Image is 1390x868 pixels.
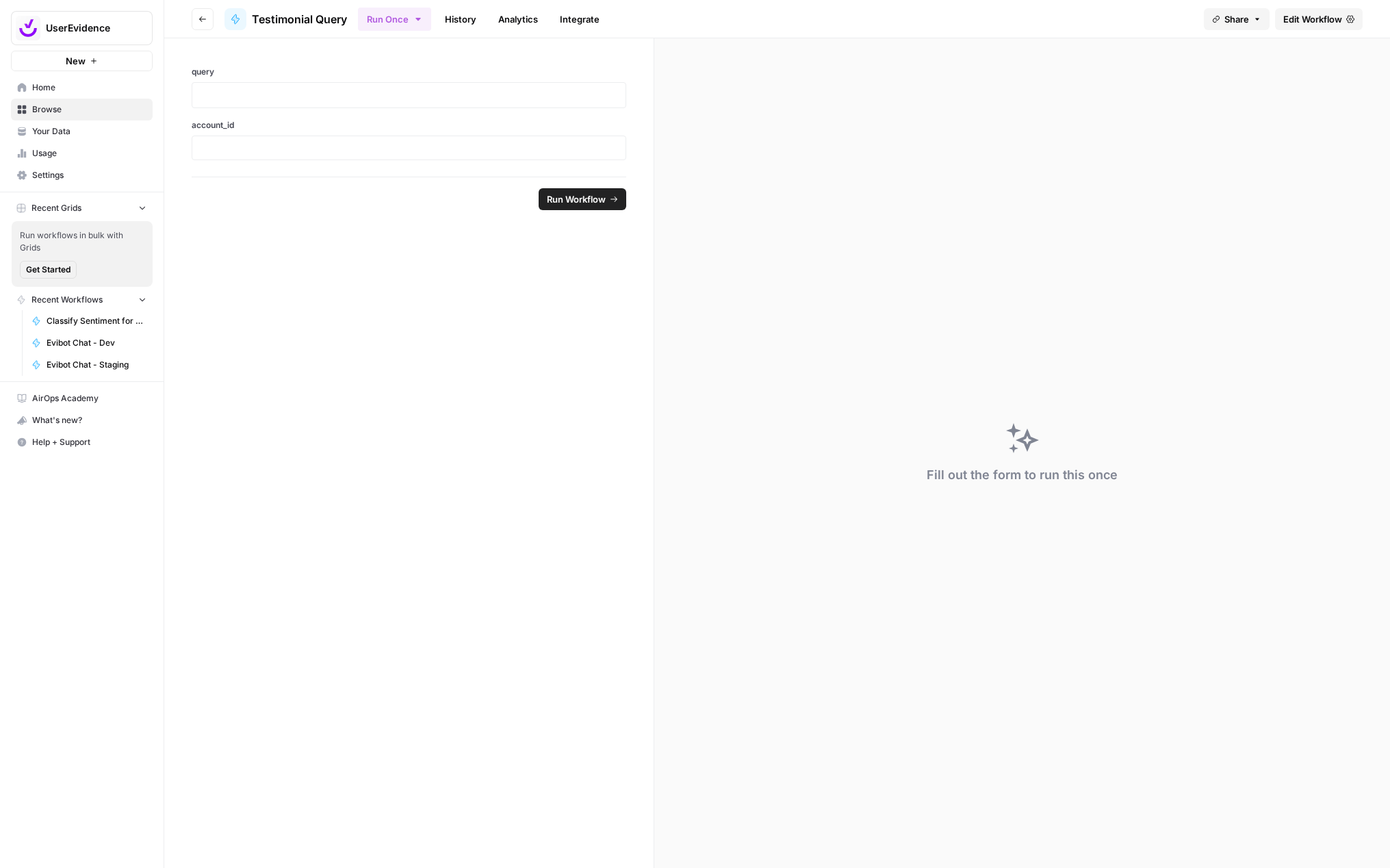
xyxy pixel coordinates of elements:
[66,54,86,68] span: New
[437,8,485,30] a: History
[11,409,153,431] button: What's new?
[11,120,153,142] a: Your Data
[1275,8,1363,30] a: Edit Workflow
[490,8,546,30] a: Analytics
[20,229,144,254] span: Run workflows in bulk with Grids
[192,66,626,78] label: query
[47,315,146,327] span: Classify Sentiment for Testimonial Questions
[11,99,153,120] a: Browse
[25,332,153,354] a: Evibot Chat - Dev
[47,359,146,371] span: Evibot Chat - Staging
[32,392,146,405] span: AirOps Academy
[1224,12,1249,26] span: Share
[11,142,153,164] a: Usage
[32,147,146,159] span: Usage
[46,21,129,35] span: UserEvidence
[1283,12,1342,26] span: Edit Workflow
[11,198,153,218] button: Recent Grids
[31,202,81,214] span: Recent Grids
[358,8,431,31] button: Run Once
[25,354,153,376] a: Evibot Chat - Staging
[11,51,153,71] button: New
[31,294,103,306] span: Recent Workflows
[11,77,153,99] a: Home
[32,81,146,94] span: Home
[11,290,153,310] button: Recent Workflows
[25,310,153,332] a: Classify Sentiment for Testimonial Questions
[11,11,153,45] button: Workspace: UserEvidence
[26,264,70,276] span: Get Started
[11,164,153,186] a: Settings
[539,188,626,210] button: Run Workflow
[192,119,626,131] label: account_id
[1204,8,1270,30] button: Share
[224,8,347,30] a: Testimonial Query
[32,169,146,181] span: Settings
[11,387,153,409] a: AirOps Academy
[11,431,153,453] button: Help + Support
[32,103,146,116] span: Browse
[32,125,146,138] span: Your Data
[20,261,77,279] button: Get Started
[16,16,40,40] img: UserEvidence Logo
[552,8,608,30] a: Integrate
[252,11,347,27] span: Testimonial Query
[927,465,1118,485] div: Fill out the form to run this once
[47,337,146,349] span: Evibot Chat - Dev
[547,192,606,206] span: Run Workflow
[32,436,146,448] span: Help + Support
[12,410,152,431] div: What's new?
